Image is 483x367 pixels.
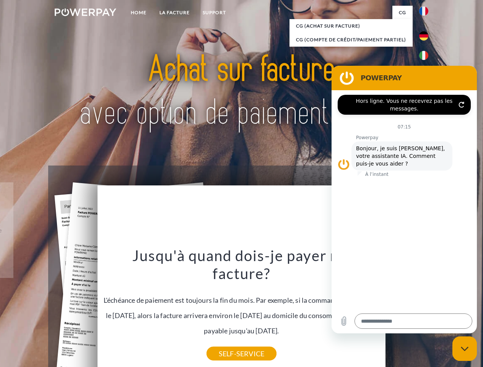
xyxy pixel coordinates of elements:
[124,6,153,19] a: Home
[153,6,196,19] a: LA FACTURE
[73,37,410,146] img: title-powerpay_fr.svg
[102,246,381,283] h3: Jusqu'à quand dois-je payer ma facture?
[419,51,428,60] img: it
[332,66,477,333] iframe: Fenêtre de messagerie
[419,6,428,16] img: fr
[289,19,413,33] a: CG (achat sur facture)
[392,6,413,19] a: CG
[289,33,413,47] a: CG (Compte de crédit/paiement partiel)
[102,246,381,354] div: L'échéance de paiement est toujours la fin du mois. Par exemple, si la commande a été passée le [...
[452,336,477,361] iframe: Bouton de lancement de la fenêtre de messagerie, conversation en cours
[196,6,233,19] a: Support
[55,8,116,16] img: logo-powerpay-white.svg
[207,347,276,361] a: SELF-SERVICE
[419,31,428,41] img: de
